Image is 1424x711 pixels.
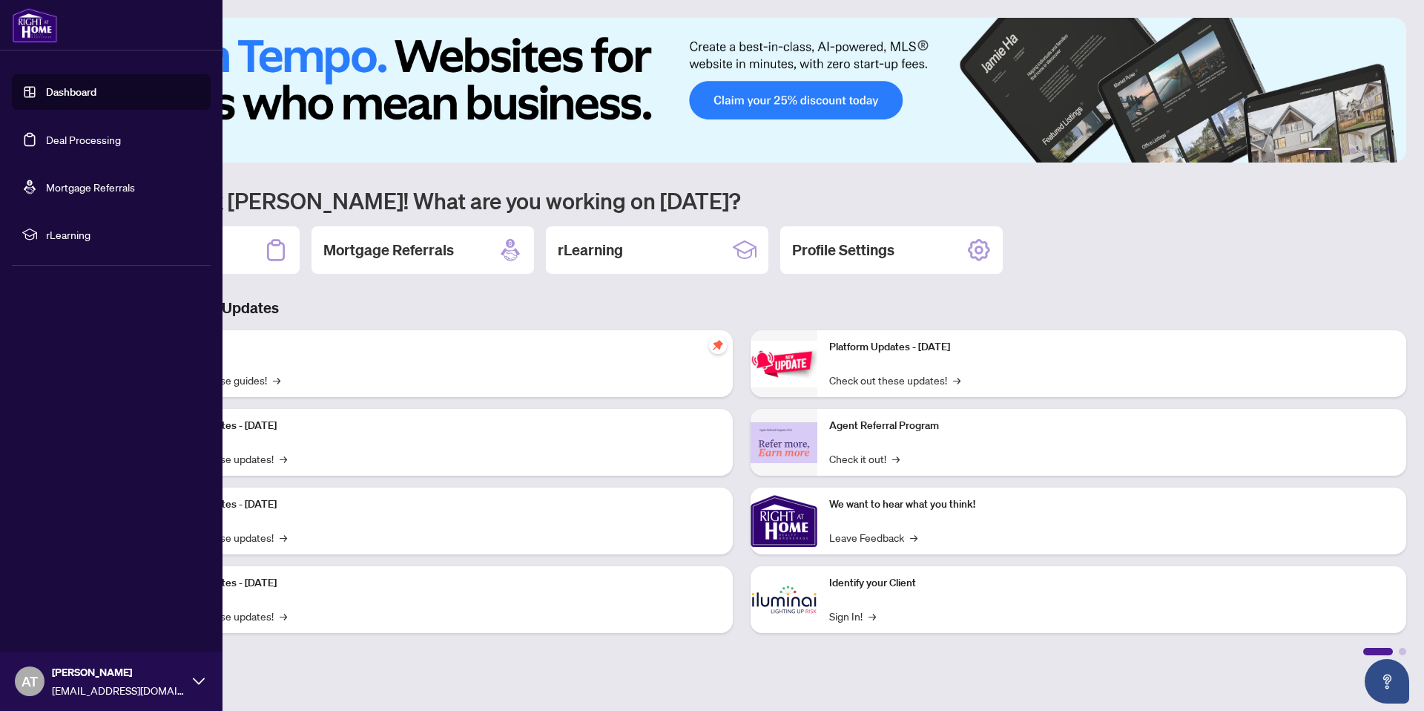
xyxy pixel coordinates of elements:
[910,529,917,545] span: →
[1362,148,1368,154] button: 4
[156,418,721,434] p: Platform Updates - [DATE]
[280,450,287,467] span: →
[829,339,1394,355] p: Platform Updates - [DATE]
[829,372,960,388] a: Check out these updates!→
[1374,148,1379,154] button: 5
[751,341,817,387] img: Platform Updates - June 23, 2025
[77,18,1406,163] img: Slide 0
[323,240,454,261] h2: Mortgage Referrals
[22,671,38,692] span: AT
[829,450,900,467] a: Check it out!→
[46,180,135,194] a: Mortgage Referrals
[1385,148,1391,154] button: 6
[273,372,280,388] span: →
[751,422,817,463] img: Agent Referral Program
[829,608,876,624] a: Sign In!→
[77,298,1406,318] h3: Brokerage & Industry Updates
[829,418,1394,434] p: Agent Referral Program
[751,488,817,554] img: We want to hear what you think!
[77,186,1406,214] h1: Welcome back [PERSON_NAME]! What are you working on [DATE]?
[46,85,96,99] a: Dashboard
[868,608,876,624] span: →
[1350,148,1356,154] button: 3
[1365,659,1409,704] button: Open asap
[156,339,721,355] p: Self-Help
[46,226,200,243] span: rLearning
[156,575,721,592] p: Platform Updates - [DATE]
[558,240,623,261] h2: rLearning
[709,336,727,354] span: pushpin
[792,240,894,261] h2: Profile Settings
[751,566,817,633] img: Identify your Client
[953,372,960,388] span: →
[52,682,185,698] span: [EMAIL_ADDRESS][DOMAIN_NAME]
[829,529,917,545] a: Leave Feedback→
[829,575,1394,592] p: Identify your Client
[892,450,900,467] span: →
[46,133,121,146] a: Deal Processing
[52,664,185,681] span: [PERSON_NAME]
[280,529,287,545] span: →
[829,497,1394,513] p: We want to hear what you think!
[280,608,287,624] span: →
[1308,148,1332,154] button: 1
[12,7,58,43] img: logo
[156,497,721,513] p: Platform Updates - [DATE]
[1338,148,1344,154] button: 2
